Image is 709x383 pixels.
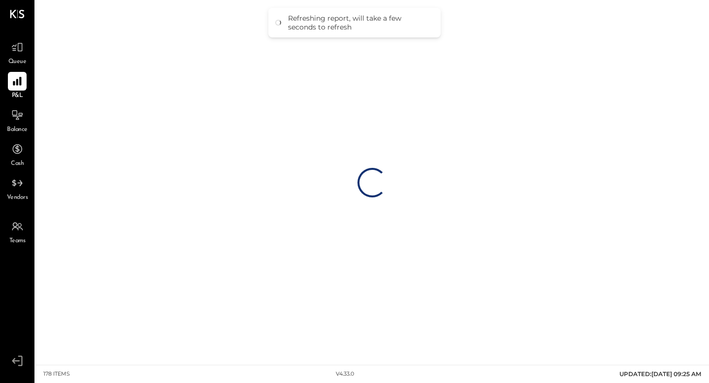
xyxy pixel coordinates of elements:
[288,14,431,32] div: Refreshing report, will take a few seconds to refresh
[7,193,28,202] span: Vendors
[0,174,34,202] a: Vendors
[8,58,27,66] span: Queue
[7,126,28,134] span: Balance
[0,106,34,134] a: Balance
[43,370,70,378] div: 178 items
[9,237,26,246] span: Teams
[0,217,34,246] a: Teams
[0,140,34,168] a: Cash
[11,160,24,168] span: Cash
[619,370,701,378] span: UPDATED: [DATE] 09:25 AM
[0,72,34,100] a: P&L
[12,92,23,100] span: P&L
[336,370,354,378] div: v 4.33.0
[0,38,34,66] a: Queue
